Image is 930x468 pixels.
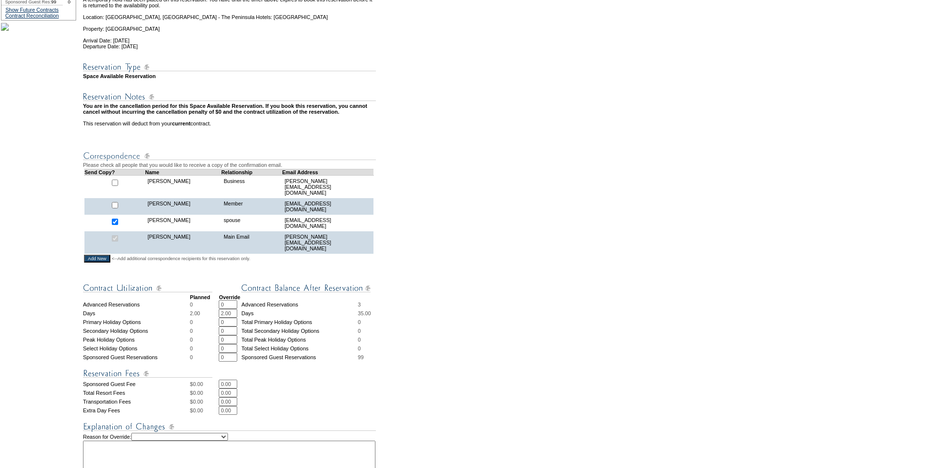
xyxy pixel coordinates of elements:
td: $ [190,397,219,406]
td: Main Email [221,231,282,254]
td: Business [221,175,282,198]
td: Secondary Holiday Options [83,326,190,335]
td: Days [241,309,358,318]
td: You are in the cancellation period for this Space Available Reservation. If you book this reserva... [83,103,377,115]
strong: Planned [190,294,210,300]
span: 0 [190,319,193,325]
span: 0 [190,328,193,334]
td: Send Copy? [84,169,145,175]
td: Sponsored Guest Reservations [83,353,190,362]
span: 0 [190,346,193,351]
span: 0.00 [193,390,203,396]
td: $ [190,406,219,415]
td: [PERSON_NAME] [145,215,221,231]
td: Extra Day Fees [83,406,190,415]
td: This reservation will deduct from your contract. [83,121,377,126]
td: Member [221,198,282,215]
td: Departure Date: [DATE] [83,43,377,49]
span: 99 [358,354,364,360]
span: 0 [358,328,361,334]
span: 35.00 [358,310,371,316]
span: 0.00 [193,399,203,405]
td: [PERSON_NAME] [145,175,221,198]
img: OIAL-Giraffe.jpg [1,23,9,31]
td: Sponsored Guest Fee [83,380,190,388]
td: Advanced Reservations [241,300,358,309]
span: 2.00 [190,310,200,316]
a: Show Future Contracts [5,7,59,13]
span: 0 [190,337,193,343]
img: Explanation of Changes [83,421,376,433]
td: Advanced Reservations [83,300,190,309]
span: Please check all people that you would like to receive a copy of the confirmation email. [83,162,282,168]
td: Relationship [221,169,282,175]
span: 0.00 [193,381,203,387]
td: Total Peak Holiday Options [241,335,358,344]
td: Primary Holiday Options [83,318,190,326]
img: Reservation Type [83,61,376,73]
img: Reservation Notes [83,91,376,103]
td: $ [190,380,219,388]
td: [EMAIL_ADDRESS][DOMAIN_NAME] [282,198,373,215]
td: Arrival Date: [DATE] [83,32,377,43]
td: Email Address [282,169,373,175]
td: Select Holiday Options [83,344,190,353]
span: 0 [190,354,193,360]
td: Property: [GEOGRAPHIC_DATA] [83,20,377,32]
img: Contract Utilization [83,282,212,294]
td: Days [83,309,190,318]
span: 0 [358,319,361,325]
td: Total Primary Holiday Options [241,318,358,326]
td: $ [190,388,219,397]
td: Name [145,169,221,175]
td: Location: [GEOGRAPHIC_DATA], [GEOGRAPHIC_DATA] - The Peninsula Hotels: [GEOGRAPHIC_DATA] [83,8,377,20]
td: Total Select Holiday Options [241,344,358,353]
td: spouse [221,215,282,231]
td: [PERSON_NAME][EMAIL_ADDRESS][DOMAIN_NAME] [282,175,373,198]
span: 0 [358,337,361,343]
td: [EMAIL_ADDRESS][DOMAIN_NAME] [282,215,373,231]
span: 3 [358,302,361,307]
td: [PERSON_NAME][EMAIL_ADDRESS][DOMAIN_NAME] [282,231,373,254]
td: Peak Holiday Options [83,335,190,344]
span: <--Add additional correspondence recipients for this reservation only. [112,256,250,262]
td: Sponsored Guest Reservations [241,353,358,362]
strong: Override [219,294,240,300]
span: 0 [358,346,361,351]
td: Transportation Fees [83,397,190,406]
input: Add New [84,255,110,263]
span: 0.00 [193,407,203,413]
td: Total Secondary Holiday Options [241,326,358,335]
b: current [172,121,190,126]
td: [PERSON_NAME] [145,198,221,215]
img: Reservation Fees [83,367,212,380]
a: Contract Reconciliation [5,13,59,19]
span: 0 [190,302,193,307]
td: [PERSON_NAME] [145,231,221,254]
img: Contract Balance After Reservation [241,282,371,294]
td: Space Available Reservation [83,73,377,79]
td: Total Resort Fees [83,388,190,397]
